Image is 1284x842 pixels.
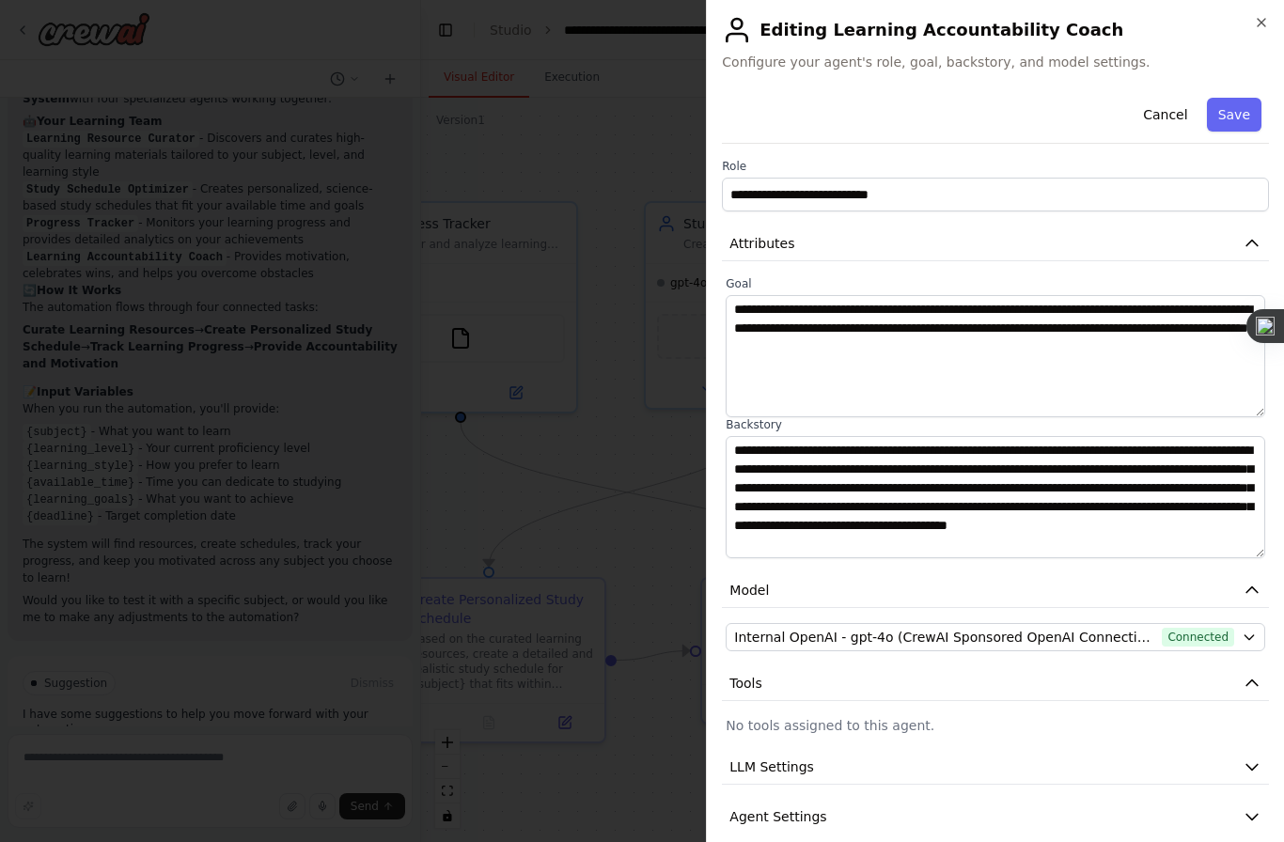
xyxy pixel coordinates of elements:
button: Agent Settings [722,800,1269,834]
span: LLM Settings [729,757,814,776]
span: Tools [729,674,762,693]
button: Cancel [1132,98,1198,132]
p: No tools assigned to this agent. [726,716,1265,735]
button: Save [1207,98,1261,132]
button: Tools [722,666,1269,701]
label: Goal [726,276,1265,291]
span: Connected [1162,628,1234,647]
button: LLM Settings [722,750,1269,785]
span: Model [729,581,769,600]
button: Internal OpenAI - gpt-4o (CrewAI Sponsored OpenAI Connection)Connected [726,623,1265,651]
span: Configure your agent's role, goal, backstory, and model settings. [722,53,1269,71]
label: Role [722,159,1269,174]
label: Backstory [726,417,1265,432]
button: Model [722,573,1269,608]
span: Internal OpenAI - gpt-4o (CrewAI Sponsored OpenAI Connection) [734,628,1154,647]
span: Attributes [729,234,794,253]
button: Attributes [722,226,1269,261]
span: Agent Settings [729,807,826,826]
h2: Editing Learning Accountability Coach [722,15,1269,45]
